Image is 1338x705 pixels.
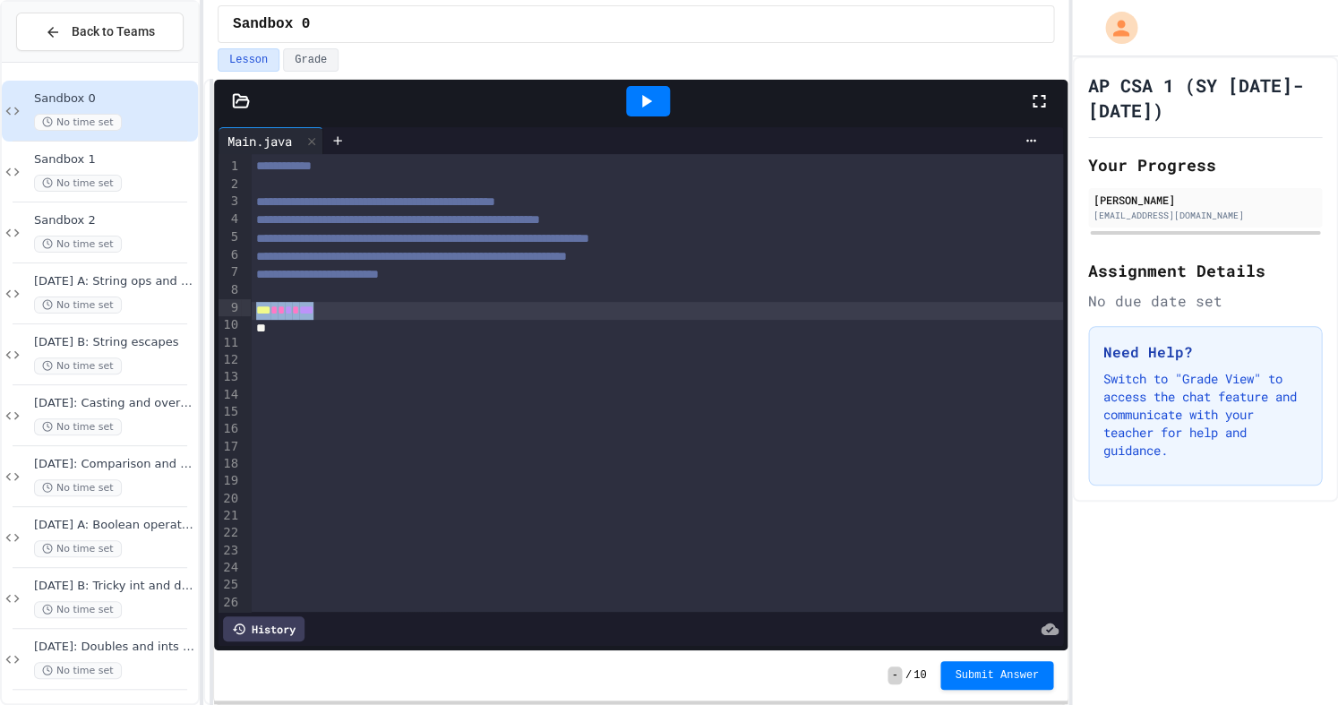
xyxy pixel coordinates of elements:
[34,335,194,350] span: [DATE] B: String escapes
[1088,258,1322,283] h2: Assignment Details
[219,299,241,317] div: 9
[219,263,241,281] div: 7
[219,524,241,541] div: 22
[219,127,323,154] div: Main.java
[219,386,241,403] div: 14
[34,114,122,131] span: No time set
[913,668,926,683] span: 10
[34,662,122,679] span: No time set
[219,403,241,420] div: 15
[219,594,241,611] div: 26
[219,611,241,628] div: 27
[34,236,122,253] span: No time set
[34,213,194,228] span: Sandbox 2
[219,281,241,298] div: 8
[34,418,122,435] span: No time set
[1088,73,1322,123] h1: AP CSA 1 (SY [DATE]-[DATE])
[955,668,1039,683] span: Submit Answer
[1103,370,1307,460] p: Switch to "Grade View" to access the chat feature and communicate with your teacher for help and ...
[219,455,241,472] div: 18
[1094,209,1317,222] div: [EMAIL_ADDRESS][DOMAIN_NAME]
[219,316,241,333] div: 10
[34,640,194,655] span: [DATE]: Doubles and ints interacting
[34,357,122,374] span: No time set
[219,472,241,489] div: 19
[283,48,339,72] button: Grade
[219,420,241,437] div: 16
[219,576,241,593] div: 25
[34,175,122,192] span: No time set
[233,13,310,35] span: Sandbox 0
[219,211,241,228] div: 4
[219,490,241,507] div: 20
[34,518,194,533] span: [DATE] A: Boolean operators
[940,661,1053,690] button: Submit Answer
[1094,192,1317,208] div: [PERSON_NAME]
[219,193,241,211] div: 3
[1086,7,1142,48] div: My Account
[1088,290,1322,312] div: No due date set
[34,457,194,472] span: [DATE]: Comparison and (non)equality operators
[34,152,194,168] span: Sandbox 1
[218,48,279,72] button: Lesson
[219,246,241,264] div: 6
[16,13,184,51] button: Back to Teams
[1088,152,1322,177] h2: Your Progress
[34,274,194,289] span: [DATE] A: String ops and Capital-M Math
[888,666,901,684] span: -
[34,91,194,107] span: Sandbox 0
[34,479,122,496] span: No time set
[905,668,912,683] span: /
[219,176,241,193] div: 2
[219,368,241,385] div: 13
[1103,341,1307,363] h3: Need Help?
[34,579,194,594] span: [DATE] B: Tricky int and double storage
[219,351,241,368] div: 12
[223,616,304,641] div: History
[219,228,241,246] div: 5
[34,396,194,411] span: [DATE]: Casting and overflow
[219,334,241,351] div: 11
[72,22,155,41] span: Back to Teams
[219,559,241,576] div: 24
[34,601,122,618] span: No time set
[34,540,122,557] span: No time set
[219,507,241,524] div: 21
[34,297,122,314] span: No time set
[219,158,241,176] div: 1
[219,542,241,559] div: 23
[219,132,301,150] div: Main.java
[219,438,241,455] div: 17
